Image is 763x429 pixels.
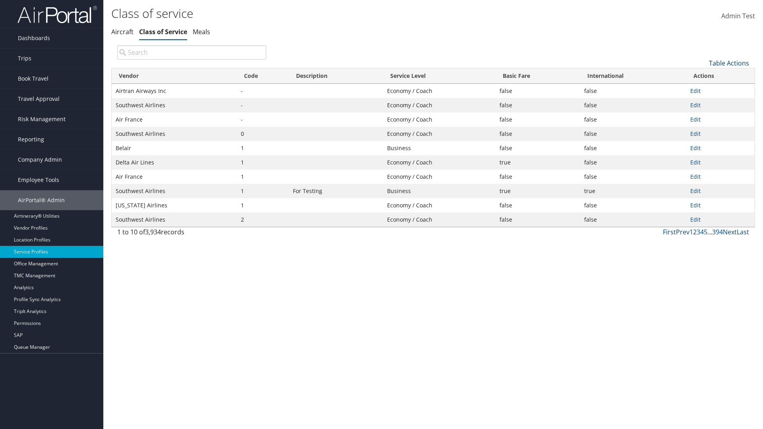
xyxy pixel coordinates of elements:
[237,141,289,155] td: 1
[690,87,701,95] a: Edit
[139,27,187,36] a: Class of Service
[112,127,237,141] td: Southwest Airlines
[690,216,701,223] a: Edit
[383,170,496,184] td: Economy / Coach
[707,228,712,236] span: …
[723,228,737,236] a: Next
[112,184,237,198] td: Southwest Airlines
[676,228,689,236] a: Prev
[580,155,686,170] td: false
[117,45,266,60] input: Search
[18,170,59,190] span: Employee Tools
[237,68,289,84] th: Code: activate to sort column descending
[237,184,289,198] td: 1
[112,213,237,227] td: Southwest Airlines
[689,228,693,236] a: 1
[383,213,496,227] td: Economy / Coach
[237,198,289,213] td: 1
[690,187,701,195] a: Edit
[496,68,580,84] th: Basic Fare: activate to sort column ascending
[580,98,686,112] td: false
[690,158,701,166] a: Edit
[383,141,496,155] td: Business
[704,228,707,236] a: 5
[737,228,749,236] a: Last
[496,112,580,127] td: false
[111,27,134,36] a: Aircraft
[18,69,48,89] span: Book Travel
[237,170,289,184] td: 1
[237,213,289,227] td: 2
[237,84,289,98] td: -
[690,116,701,123] a: Edit
[383,155,496,170] td: Economy / Coach
[383,127,496,141] td: Economy / Coach
[112,68,237,84] th: Vendor: activate to sort column ascending
[18,48,31,68] span: Trips
[112,141,237,155] td: Belair
[700,228,704,236] a: 4
[193,27,210,36] a: Meals
[721,12,755,20] span: Admin Test
[289,184,383,198] td: For Testing
[580,112,686,127] td: false
[383,84,496,98] td: Economy / Coach
[112,170,237,184] td: Air France
[690,144,701,152] a: Edit
[580,184,686,198] td: true
[383,112,496,127] td: Economy / Coach
[709,59,749,68] a: Table Actions
[690,201,701,209] a: Edit
[111,5,540,22] h1: Class of service
[496,184,580,198] td: true
[690,130,701,137] a: Edit
[289,68,383,84] th: Description: activate to sort column ascending
[580,213,686,227] td: false
[690,101,701,109] a: Edit
[496,98,580,112] td: false
[496,84,580,98] td: false
[18,89,60,109] span: Travel Approval
[237,112,289,127] td: -
[580,68,686,84] th: International: activate to sort column ascending
[580,170,686,184] td: false
[496,141,580,155] td: false
[112,112,237,127] td: Air France
[663,228,676,236] a: First
[496,127,580,141] td: false
[112,98,237,112] td: Southwest Airlines
[580,127,686,141] td: false
[721,4,755,29] a: Admin Test
[580,141,686,155] td: false
[237,155,289,170] td: 1
[18,190,65,210] span: AirPortal® Admin
[686,68,755,84] th: Actions
[18,129,44,149] span: Reporting
[580,198,686,213] td: false
[496,155,580,170] td: true
[18,28,50,48] span: Dashboards
[496,198,580,213] td: false
[383,184,496,198] td: Business
[237,127,289,141] td: 0
[690,173,701,180] a: Edit
[112,155,237,170] td: Delta Air Lines
[496,170,580,184] td: false
[145,228,161,236] span: 3,934
[580,84,686,98] td: false
[496,213,580,227] td: false
[18,150,62,170] span: Company Admin
[237,98,289,112] td: -
[693,228,697,236] a: 2
[18,109,66,129] span: Risk Management
[383,198,496,213] td: Economy / Coach
[112,84,237,98] td: Airtran Airways Inc
[112,198,237,213] td: [US_STATE] Airlines
[117,227,266,241] div: 1 to 10 of records
[697,228,700,236] a: 3
[17,5,97,24] img: airportal-logo.png
[383,98,496,112] td: Economy / Coach
[383,68,496,84] th: Service Level: activate to sort column ascending
[712,228,723,236] a: 394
